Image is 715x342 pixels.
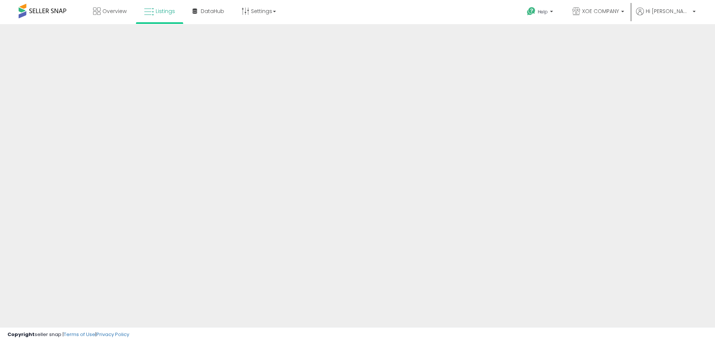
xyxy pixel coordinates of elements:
a: Terms of Use [64,331,95,338]
i: Get Help [527,7,536,16]
span: XOE COMPANY [582,7,619,15]
span: Hi [PERSON_NAME] [646,7,690,15]
a: Privacy Policy [96,331,129,338]
strong: Copyright [7,331,35,338]
div: seller snap | | [7,331,129,338]
span: Overview [102,7,127,15]
span: Listings [156,7,175,15]
span: DataHub [201,7,224,15]
a: Hi [PERSON_NAME] [636,7,696,24]
span: Help [538,9,548,15]
a: Help [521,1,560,24]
